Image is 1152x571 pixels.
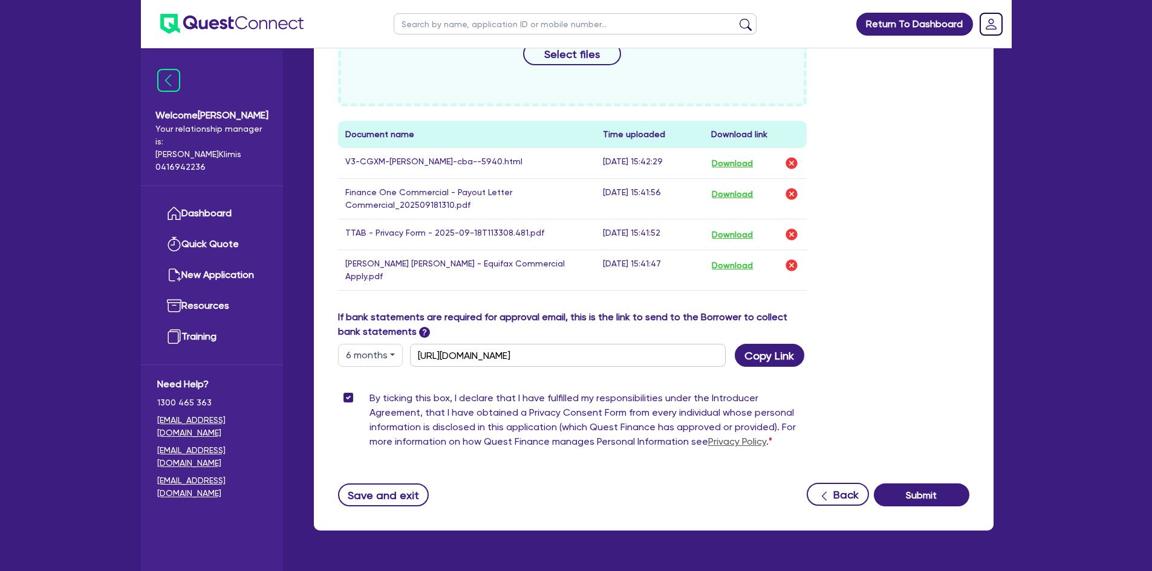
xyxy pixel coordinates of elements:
td: [DATE] 15:42:29 [596,148,704,179]
span: Welcome [PERSON_NAME] [155,108,268,123]
span: 1300 465 363 [157,396,267,409]
td: [DATE] 15:41:47 [596,250,704,291]
a: Return To Dashboard [856,13,973,36]
button: Download [711,257,753,273]
button: Copy Link [735,344,804,367]
button: Dropdown toggle [338,344,403,367]
img: quick-quote [167,237,181,251]
label: By ticking this box, I declare that I have fulfilled my responsibilities under the Introducer Agr... [369,391,807,454]
th: Document name [338,121,596,148]
img: quest-connect-logo-blue [160,14,304,34]
img: training [167,329,181,344]
span: ? [419,327,430,338]
button: Save and exit [338,483,429,506]
a: Privacy Policy [708,436,766,447]
img: resources [167,298,181,313]
a: [EMAIL_ADDRESS][DOMAIN_NAME] [157,474,267,500]
td: [DATE] 15:41:56 [596,179,704,219]
td: [PERSON_NAME] [PERSON_NAME] - Equifax Commercial Apply.pdf [338,250,596,291]
td: TTAB - Privacy Form - 2025-09-18T113308.481.pdf [338,219,596,250]
td: [DATE] 15:41:52 [596,219,704,250]
a: New Application [157,260,267,291]
button: Select files [523,42,621,65]
span: Your relationship manager is: [PERSON_NAME] Klimis 0416942236 [155,123,268,173]
a: Dashboard [157,198,267,229]
button: Download [711,227,753,242]
input: Search by name, application ID or mobile number... [394,13,757,34]
img: delete-icon [784,227,799,242]
img: icon-menu-close [157,69,180,92]
button: Back [807,483,869,506]
a: Training [157,321,267,352]
a: Quick Quote [157,229,267,260]
th: Download link [704,121,807,148]
img: delete-icon [784,258,799,273]
button: Download [711,155,753,171]
th: Time uploaded [596,121,704,148]
a: Resources [157,291,267,321]
a: Dropdown toggle [975,8,1007,40]
button: Submit [874,483,969,506]
img: delete-icon [784,187,799,201]
td: Finance One Commercial - Payout Letter Commercial_202509181310.pdf [338,179,596,219]
label: If bank statements are required for approval email, this is the link to send to the Borrower to c... [338,310,807,339]
button: Download [711,186,753,202]
a: [EMAIL_ADDRESS][DOMAIN_NAME] [157,414,267,439]
td: V3-CGXM-[PERSON_NAME]-cba--5940.html [338,148,596,179]
img: delete-icon [784,156,799,170]
img: new-application [167,268,181,282]
a: [EMAIL_ADDRESS][DOMAIN_NAME] [157,444,267,469]
span: Need Help? [157,377,267,392]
